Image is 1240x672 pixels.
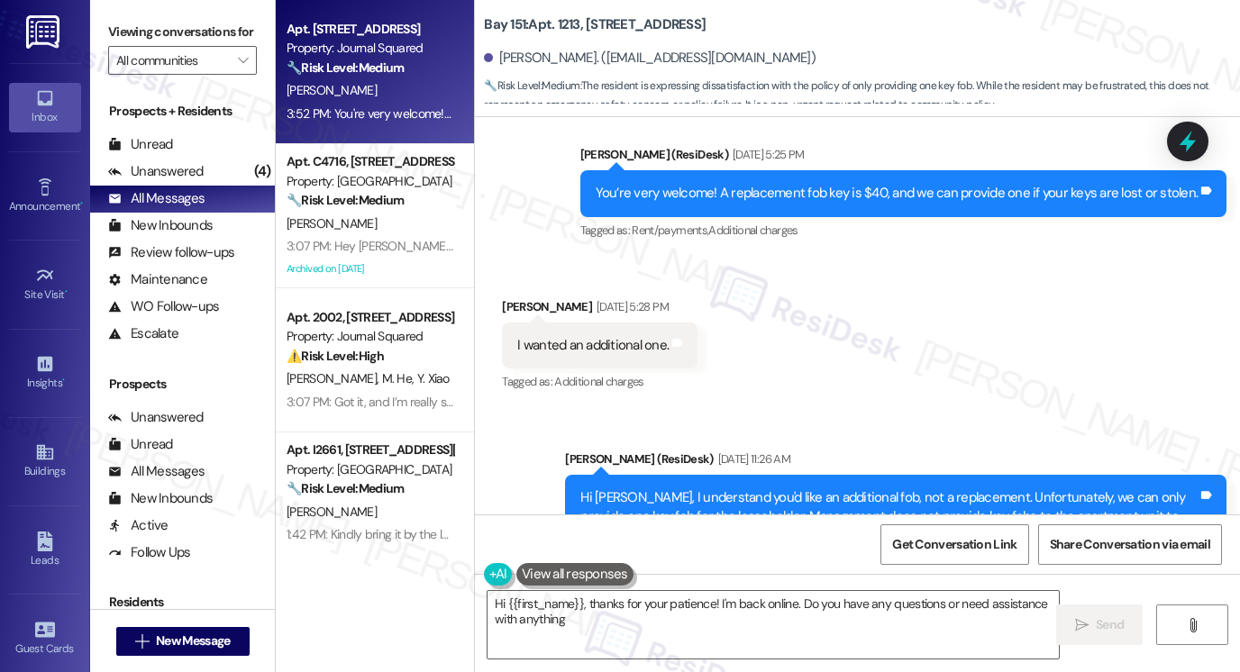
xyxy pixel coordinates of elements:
[714,450,790,468] div: [DATE] 11:26 AM
[287,348,384,364] strong: ⚠️ Risk Level: High
[287,172,453,191] div: Property: [GEOGRAPHIC_DATA]
[708,222,798,238] span: Additional charges
[108,543,191,562] div: Follow Ups
[62,374,65,386] span: •
[502,368,697,395] div: Tagged as:
[108,162,204,181] div: Unanswered
[287,39,453,58] div: Property: Journal Squared
[1050,535,1210,554] span: Share Conversation via email
[108,135,173,154] div: Unread
[287,308,453,327] div: Apt. 2002, [STREET_ADDRESS]
[65,286,68,298] span: •
[287,440,453,459] div: Apt. I2661, [STREET_ADDRESS][PERSON_NAME]
[108,189,205,208] div: All Messages
[26,15,63,49] img: ResiDesk Logo
[108,408,204,427] div: Unanswered
[580,488,1198,546] div: Hi [PERSON_NAME], I understand you'd like an additional fob, not a replacement. Unfortunately, we...
[484,77,1240,115] span: : The resident is expressing dissatisfaction with the policy of only providing one key fob. While...
[108,516,169,535] div: Active
[156,631,230,650] span: New Message
[9,349,81,397] a: Insights •
[488,591,1059,658] textarea: Hi {{first_name}}, thanks for your patience! I'm back
[108,18,257,46] label: Viewing conversations for
[1056,604,1144,645] button: Send
[287,460,453,479] div: Property: [GEOGRAPHIC_DATA]
[1075,618,1089,632] i: 
[1038,524,1222,565] button: Share Conversation via email
[108,324,178,343] div: Escalate
[108,297,219,316] div: WO Follow-ups
[116,627,250,656] button: New Message
[287,238,1018,254] div: 3:07 PM: Hey [PERSON_NAME]! Glad you got the Ally Waste app working. Let us know if you have any ...
[517,336,669,355] div: I wanted an additional one.
[108,435,173,454] div: Unread
[592,297,669,316] div: [DATE] 5:28 PM
[554,374,643,389] span: Additional charges
[892,535,1017,554] span: Get Conversation Link
[135,634,149,649] i: 
[108,216,213,235] div: New Inbounds
[502,297,697,322] div: [PERSON_NAME]
[9,260,81,309] a: Site Visit •
[90,102,275,121] div: Prospects + Residents
[287,370,382,386] span: [PERSON_NAME]
[287,152,453,171] div: Apt. C4716, [STREET_ADDRESS][PERSON_NAME]
[108,489,213,508] div: New Inbounds
[9,614,81,663] a: Guest Cards
[484,49,816,68] div: [PERSON_NAME]. ([EMAIL_ADDRESS][DOMAIN_NAME])
[285,258,455,280] div: Archived on [DATE]
[728,145,805,164] div: [DATE] 5:25 PM
[90,593,275,612] div: Residents
[287,327,453,346] div: Property: Journal Squared
[287,20,453,39] div: Apt. [STREET_ADDRESS]
[596,184,1199,203] div: You’re very welcome! A replacement fob key is $40, and we can provide one if your keys are lost o...
[1186,618,1199,632] i: 
[287,215,377,232] span: [PERSON_NAME]
[80,197,83,210] span: •
[632,222,708,238] span: Rent/payments ,
[580,217,1227,243] div: Tagged as:
[580,145,1227,170] div: [PERSON_NAME] (ResiDesk)
[9,83,81,132] a: Inbox
[250,158,276,186] div: (4)
[417,370,450,386] span: Y. Xiao
[287,59,404,76] strong: 🔧 Risk Level: Medium
[9,437,81,486] a: Buildings
[287,82,377,98] span: [PERSON_NAME]
[287,504,377,520] span: [PERSON_NAME]
[238,53,248,68] i: 
[287,192,404,208] strong: 🔧 Risk Level: Medium
[108,243,234,262] div: Review follow-ups
[9,526,81,575] a: Leads
[565,450,1226,475] div: [PERSON_NAME] (ResiDesk)
[287,480,404,496] strong: 🔧 Risk Level: Medium
[116,46,228,75] input: All communities
[382,370,417,386] span: M. He
[484,78,579,93] strong: 🔧 Risk Level: Medium
[108,462,205,481] div: All Messages
[484,15,706,34] b: Bay 151: Apt. 1213, [STREET_ADDRESS]
[90,375,275,394] div: Prospects
[108,270,207,289] div: Maintenance
[880,524,1028,565] button: Get Conversation Link
[1096,615,1124,634] span: Send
